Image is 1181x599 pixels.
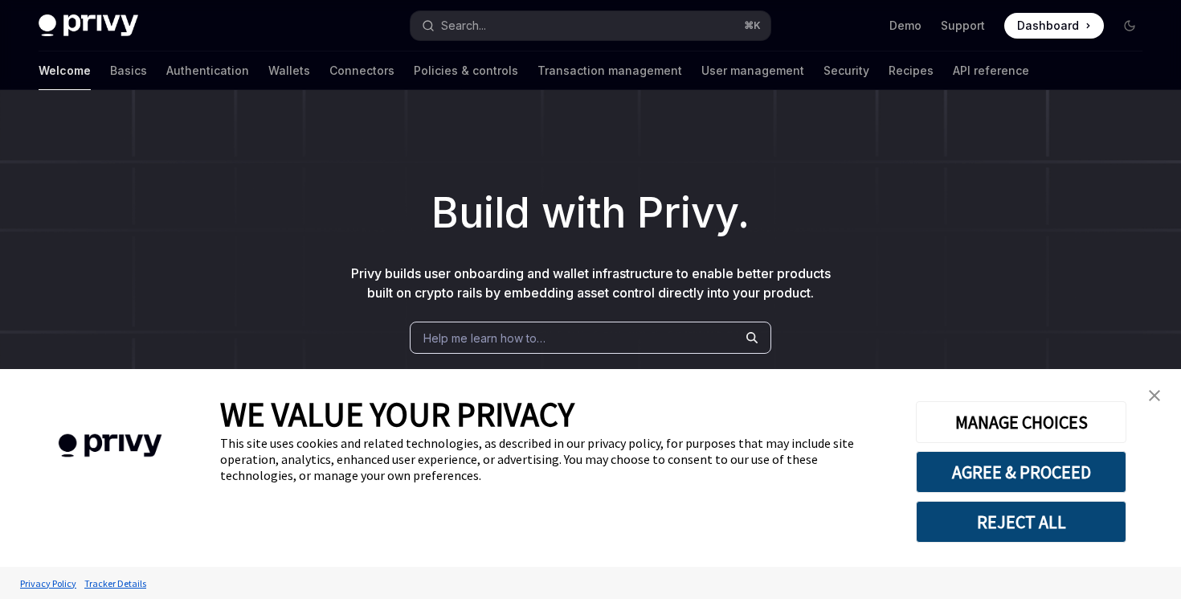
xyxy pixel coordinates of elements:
[24,411,196,481] img: company logo
[351,265,831,301] span: Privy builds user onboarding and wallet infrastructure to enable better products built on crypto ...
[110,51,147,90] a: Basics
[441,16,486,35] div: Search...
[953,51,1029,90] a: API reference
[268,51,310,90] a: Wallets
[411,11,770,40] button: Search...⌘K
[1138,380,1171,412] a: close banner
[537,51,682,90] a: Transaction management
[1117,13,1142,39] button: Toggle dark mode
[744,19,761,32] span: ⌘ K
[916,451,1126,493] button: AGREE & PROCEED
[423,330,546,347] span: Help me learn how to…
[166,51,249,90] a: Authentication
[889,18,922,34] a: Demo
[823,51,869,90] a: Security
[1017,18,1079,34] span: Dashboard
[26,182,1155,244] h1: Build with Privy.
[39,51,91,90] a: Welcome
[941,18,985,34] a: Support
[220,393,574,435] span: WE VALUE YOUR PRIVACY
[701,51,804,90] a: User management
[916,401,1126,443] button: MANAGE CHOICES
[329,51,394,90] a: Connectors
[16,569,80,597] a: Privacy Policy
[220,435,892,483] div: This site uses cookies and related technologies, as described in our privacy policy, for purposes...
[414,51,518,90] a: Policies & controls
[916,501,1126,543] button: REJECT ALL
[80,569,150,597] a: Tracker Details
[1149,390,1160,401] img: close banner
[39,14,138,37] img: dark logo
[1004,13,1104,39] a: Dashboard
[889,51,934,90] a: Recipes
